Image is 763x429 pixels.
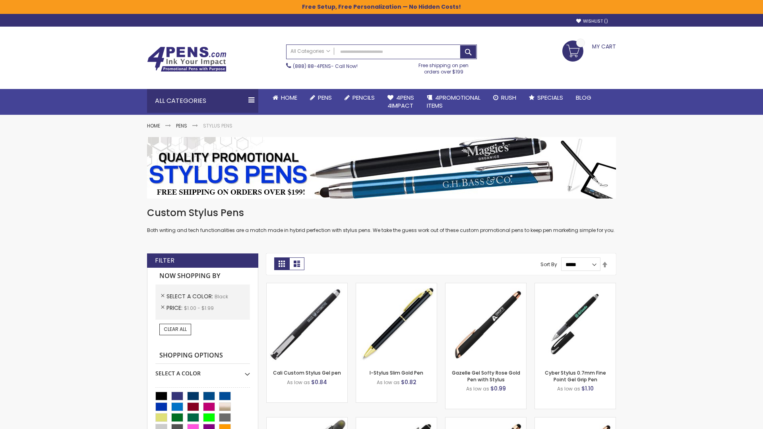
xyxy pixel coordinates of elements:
[411,59,477,75] div: Free shipping on pen orders over $199
[176,122,187,129] a: Pens
[576,18,608,24] a: Wishlist
[287,45,334,58] a: All Categories
[203,122,232,129] strong: Stylus Pens
[147,207,616,234] div: Both writing and tech functionalities are a match made in hybrid perfection with stylus pens. We ...
[487,89,523,106] a: Rush
[155,256,174,265] strong: Filter
[147,137,616,199] img: Stylus Pens
[273,369,341,376] a: Cali Custom Stylus Gel pen
[445,417,526,424] a: Islander Softy Rose Gold Gel Pen with Stylus-Black
[535,283,616,290] a: Cyber Stylus 0.7mm Fine Point Gel Grip Pen-Black
[267,283,347,364] img: Cali Custom Stylus Gel pen-Black
[466,385,489,392] span: As low as
[159,324,191,335] a: Clear All
[427,93,480,110] span: 4PROMOTIONAL ITEMS
[557,385,580,392] span: As low as
[304,89,338,106] a: Pens
[569,89,598,106] a: Blog
[287,379,310,386] span: As low as
[274,257,289,270] strong: Grid
[352,93,375,102] span: Pencils
[293,63,331,70] a: (888) 88-4PENS
[501,93,516,102] span: Rush
[147,46,227,72] img: 4Pens Custom Pens and Promotional Products
[356,417,437,424] a: Custom Soft Touch® Metal Pens with Stylus-Black
[523,89,569,106] a: Specials
[184,305,214,311] span: $1.00 - $1.99
[540,261,557,268] label: Sort By
[281,93,297,102] span: Home
[356,283,437,290] a: I-Stylus Slim Gold-Black
[535,417,616,424] a: Gazelle Gel Softy Rose Gold Pen with Stylus - ColorJet-Black
[370,369,423,376] a: I-Stylus Slim Gold Pen
[576,93,591,102] span: Blog
[401,378,416,386] span: $0.82
[377,379,400,386] span: As low as
[167,292,215,300] span: Select A Color
[215,293,228,300] span: Black
[267,417,347,424] a: Souvenir® Jalan Highlighter Stylus Pen Combo-Black
[147,122,160,129] a: Home
[164,326,187,332] span: Clear All
[266,89,304,106] a: Home
[147,207,616,219] h1: Custom Stylus Pens
[338,89,381,106] a: Pencils
[155,268,250,284] strong: Now Shopping by
[445,283,526,364] img: Gazelle Gel Softy Rose Gold Pen with Stylus-Black
[147,89,258,113] div: All Categories
[545,369,606,383] a: Cyber Stylus 0.7mm Fine Point Gel Grip Pen
[387,93,414,110] span: 4Pens 4impact
[581,385,594,392] span: $1.10
[167,304,184,312] span: Price
[381,89,420,115] a: 4Pens4impact
[155,364,250,377] div: Select A Color
[311,378,327,386] span: $0.84
[267,283,347,290] a: Cali Custom Stylus Gel pen-Black
[537,93,563,102] span: Specials
[356,283,437,364] img: I-Stylus Slim Gold-Black
[293,63,358,70] span: - Call Now!
[535,283,616,364] img: Cyber Stylus 0.7mm Fine Point Gel Grip Pen-Black
[318,93,332,102] span: Pens
[452,369,520,383] a: Gazelle Gel Softy Rose Gold Pen with Stylus
[290,48,330,54] span: All Categories
[445,283,526,290] a: Gazelle Gel Softy Rose Gold Pen with Stylus-Black
[490,385,506,392] span: $0.99
[155,347,250,364] strong: Shopping Options
[420,89,487,115] a: 4PROMOTIONALITEMS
